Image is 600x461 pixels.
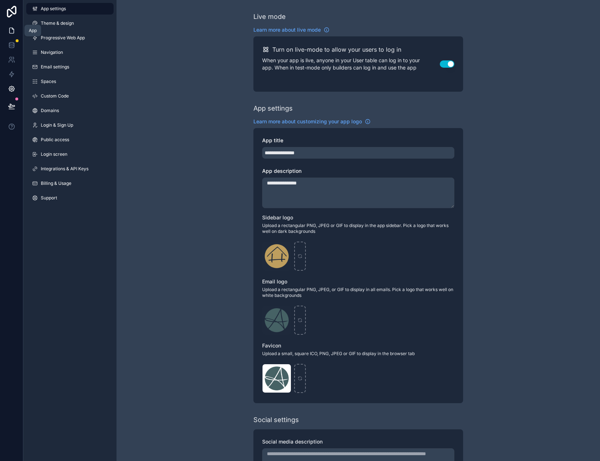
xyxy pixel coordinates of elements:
[26,163,114,175] a: Integrations & API Keys
[262,223,454,234] span: Upload a rectangular PNG, JPEG or GIF to display in the app sidebar. Pick a logo that works well ...
[26,17,114,29] a: Theme & design
[262,351,454,357] span: Upload a small, square ICO, PNG, JPEG or GIF to display in the browser tab
[41,137,69,143] span: Public access
[41,180,71,186] span: Billing & Usage
[26,3,114,15] a: App settings
[26,61,114,73] a: Email settings
[41,93,69,99] span: Custom Code
[41,20,74,26] span: Theme & design
[26,76,114,87] a: Spaces
[262,168,301,174] span: App description
[26,148,114,160] a: Login screen
[262,278,287,285] span: Email logo
[253,12,286,22] div: Live mode
[41,122,73,128] span: Login & Sign Up
[253,118,371,125] a: Learn more about customizing your app logo
[41,151,67,157] span: Login screen
[262,342,281,349] span: Favicon
[253,26,321,33] span: Learn more about live mode
[262,438,323,445] span: Social media description
[41,108,59,114] span: Domains
[26,90,114,102] a: Custom Code
[262,287,454,298] span: Upload a rectangular PNG, JPEG, or GIF to display in all emails. Pick a logo that works well on w...
[26,178,114,189] a: Billing & Usage
[26,105,114,116] a: Domains
[253,118,362,125] span: Learn more about customizing your app logo
[41,49,63,55] span: Navigation
[41,35,85,41] span: Progressive Web App
[41,195,57,201] span: Support
[41,166,88,172] span: Integrations & API Keys
[26,134,114,146] a: Public access
[41,64,69,70] span: Email settings
[262,57,440,71] p: When your app is live, anyone in your User table can log in to your app. When in test-mode only b...
[26,119,114,131] a: Login & Sign Up
[41,6,66,12] span: App settings
[272,45,401,54] h2: Turn on live-mode to allow your users to log in
[26,192,114,204] a: Support
[253,103,293,114] div: App settings
[26,47,114,58] a: Navigation
[26,32,114,44] a: Progressive Web App
[253,415,299,425] div: Social settings
[262,214,293,220] span: Sidebar logo
[29,28,37,33] div: App
[41,79,56,84] span: Spaces
[262,137,283,143] span: App title
[253,26,329,33] a: Learn more about live mode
